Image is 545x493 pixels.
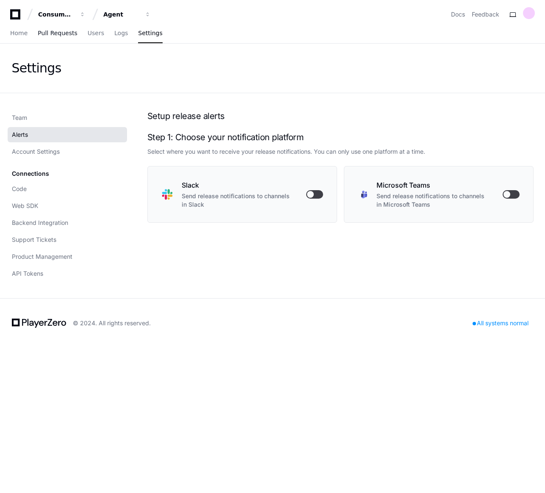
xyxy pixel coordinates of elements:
[472,10,499,19] button: Feedback
[103,10,140,19] div: Agent
[12,185,27,193] span: Code
[38,24,77,43] a: Pull Requests
[376,192,489,209] p: Send release notifications to channels in Microsoft Teams
[88,24,104,43] a: Users
[114,30,128,36] span: Logs
[35,7,89,22] button: Consumer Research AI
[12,147,60,156] span: Account Settings
[100,7,154,22] button: Agent
[8,232,127,247] a: Support Tickets
[73,319,151,327] div: © 2024. All rights reserved.
[376,180,489,190] h2: Microsoft Teams
[8,110,127,125] a: Team
[114,24,128,43] a: Logs
[147,132,534,142] h2: Step 1: Choose your notification platform
[12,235,56,244] span: Support Tickets
[8,198,127,213] a: Web SDK
[138,24,162,43] a: Settings
[12,202,38,210] span: Web SDK
[8,266,127,281] a: API Tokens
[10,24,28,43] a: Home
[12,130,28,139] span: Alerts
[12,219,68,227] span: Backend Integration
[12,269,43,278] span: API Tokens
[8,181,127,197] a: Code
[147,147,534,156] div: Select where you want to receive your release notifications. You can only use one platform at a t...
[88,30,104,36] span: Users
[8,249,127,264] a: Product Management
[8,127,127,142] a: Alerts
[468,317,534,329] div: All systems normal
[182,192,293,209] p: Send release notifications to channels in Slack
[12,114,27,122] span: Team
[8,144,127,159] a: Account Settings
[182,180,293,190] h2: Slack
[12,61,61,76] div: Settings
[451,10,465,19] a: Docs
[147,110,534,122] h1: Setup release alerts
[12,252,72,261] span: Product Management
[8,215,127,230] a: Backend Integration
[10,30,28,36] span: Home
[38,30,77,36] span: Pull Requests
[38,10,75,19] div: Consumer Research AI
[138,30,162,36] span: Settings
